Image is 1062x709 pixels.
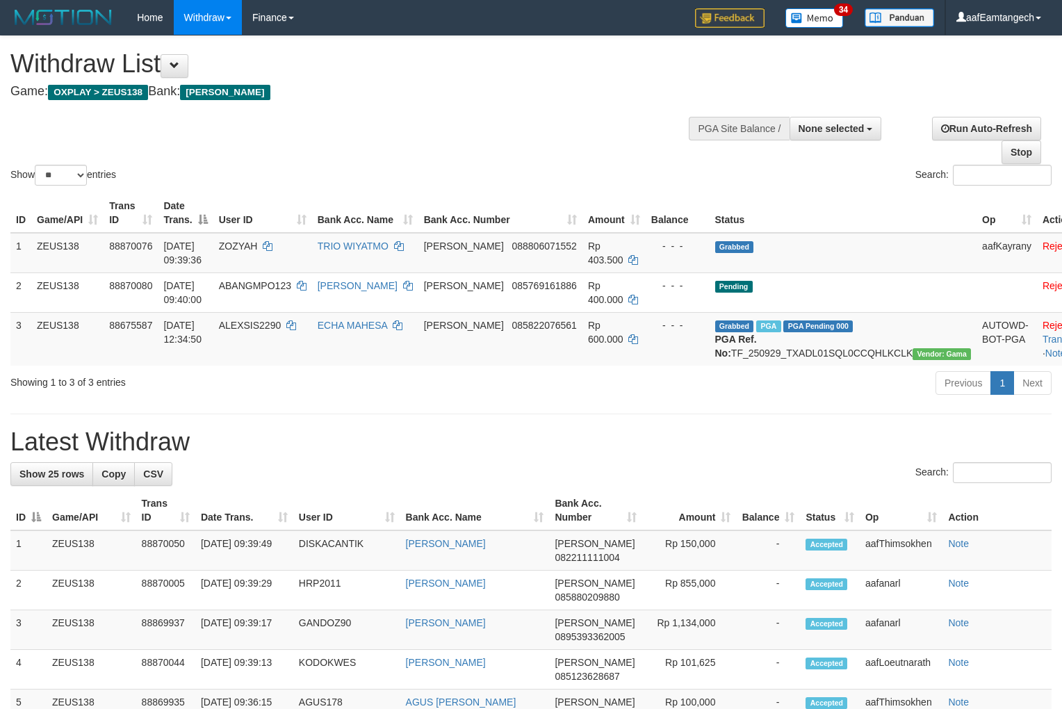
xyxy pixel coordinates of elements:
a: Next [1013,371,1052,395]
div: - - - [651,239,704,253]
span: Rp 600.000 [588,320,623,345]
span: Copy 088806071552 to clipboard [512,241,576,252]
span: [DATE] 09:39:36 [163,241,202,266]
a: Run Auto-Refresh [932,117,1041,140]
td: 88869937 [136,610,195,650]
span: [PERSON_NAME] [555,617,635,628]
a: Stop [1002,140,1041,164]
td: - [736,530,800,571]
td: ZEUS138 [47,530,136,571]
td: aafanarl [860,571,942,610]
img: MOTION_logo.png [10,7,116,28]
span: [DATE] 12:34:50 [163,320,202,345]
a: Note [948,538,969,549]
td: - [736,571,800,610]
td: aafKayrany [977,233,1037,273]
td: Rp 150,000 [642,530,736,571]
a: [PERSON_NAME] [406,617,486,628]
span: [PERSON_NAME] [555,538,635,549]
td: 88870005 [136,571,195,610]
a: Note [948,617,969,628]
label: Show entries [10,165,116,186]
th: Balance [646,193,710,233]
a: ECHA MAHESA [318,320,387,331]
span: Accepted [806,539,847,551]
span: Copy 085880209880 to clipboard [555,592,619,603]
button: None selected [790,117,882,140]
th: Game/API: activate to sort column ascending [31,193,104,233]
label: Search: [915,165,1052,186]
th: ID [10,193,31,233]
th: Bank Acc. Name: activate to sort column ascending [312,193,418,233]
span: [PERSON_NAME] [424,280,504,291]
td: Rp 855,000 [642,571,736,610]
span: Copy 082211111004 to clipboard [555,552,619,563]
td: KODOKWES [293,650,400,690]
span: [PERSON_NAME] [555,578,635,589]
span: Copy 085822076561 to clipboard [512,320,576,331]
a: Copy [92,462,135,486]
select: Showentries [35,165,87,186]
span: 88675587 [109,320,152,331]
span: Rp 400.000 [588,280,623,305]
td: 3 [10,312,31,366]
input: Search: [953,462,1052,483]
a: Note [948,657,969,668]
td: Rp 1,134,000 [642,610,736,650]
span: Grabbed [715,320,754,332]
span: Grabbed [715,241,754,253]
th: User ID: activate to sort column ascending [293,491,400,530]
span: Marked by aafpengsreynich [756,320,781,332]
td: TF_250929_TXADL01SQL0CCQHLKCLK [710,312,977,366]
span: [PERSON_NAME] [180,85,270,100]
div: - - - [651,318,704,332]
td: 1 [10,530,47,571]
th: Op: activate to sort column ascending [977,193,1037,233]
img: Button%20Memo.svg [785,8,844,28]
td: [DATE] 09:39:49 [195,530,293,571]
h1: Latest Withdraw [10,428,1052,456]
span: ABANGMPO123 [219,280,291,291]
b: PGA Ref. No: [715,334,757,359]
span: [PERSON_NAME] [555,657,635,668]
td: - [736,650,800,690]
a: [PERSON_NAME] [406,538,486,549]
h4: Game: Bank: [10,85,694,99]
div: PGA Site Balance / [689,117,789,140]
span: [PERSON_NAME] [424,320,504,331]
td: ZEUS138 [31,272,104,312]
td: GANDOZ90 [293,610,400,650]
td: 4 [10,650,47,690]
th: Bank Acc. Number: activate to sort column ascending [549,491,642,530]
span: Copy 085769161886 to clipboard [512,280,576,291]
td: DISKACANTIK [293,530,400,571]
th: Date Trans.: activate to sort column ascending [195,491,293,530]
td: [DATE] 09:39:29 [195,571,293,610]
span: Accepted [806,618,847,630]
td: ZEUS138 [47,650,136,690]
span: None selected [799,123,865,134]
h1: Withdraw List [10,50,694,78]
span: CSV [143,468,163,480]
span: PGA Pending [783,320,853,332]
th: Status [710,193,977,233]
a: TRIO WIYATMO [318,241,389,252]
th: Trans ID: activate to sort column ascending [104,193,158,233]
th: Amount: activate to sort column ascending [642,491,736,530]
span: Accepted [806,578,847,590]
td: 2 [10,272,31,312]
input: Search: [953,165,1052,186]
div: - - - [651,279,704,293]
a: CSV [134,462,172,486]
a: [PERSON_NAME] [318,280,398,291]
td: - [736,610,800,650]
th: Game/API: activate to sort column ascending [47,491,136,530]
td: Rp 101,625 [642,650,736,690]
span: ZOZYAH [219,241,258,252]
span: Vendor URL: https://trx31.1velocity.biz [913,348,971,360]
td: ZEUS138 [31,312,104,366]
span: [DATE] 09:40:00 [163,280,202,305]
a: AGUS [PERSON_NAME] [406,696,516,708]
td: ZEUS138 [47,571,136,610]
span: Copy 0895393362005 to clipboard [555,631,625,642]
